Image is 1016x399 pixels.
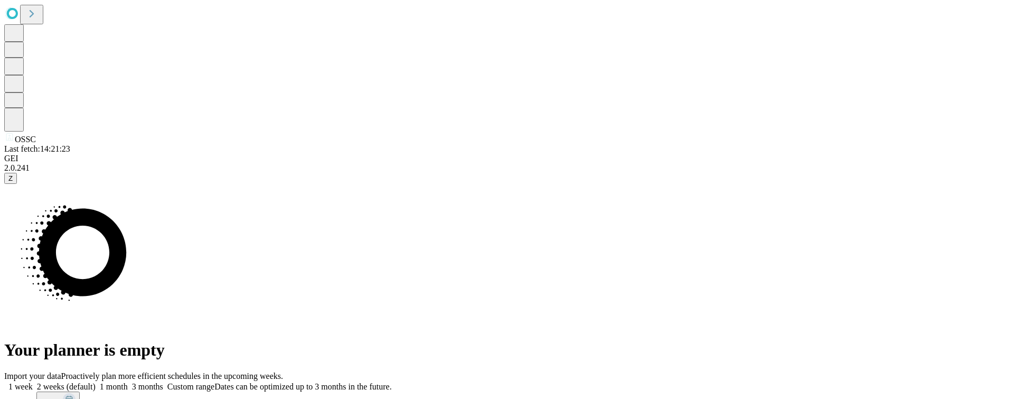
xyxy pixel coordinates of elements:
span: Dates can be optimized up to 3 months in the future. [214,382,391,391]
span: 2 weeks (default) [37,382,96,391]
span: Import your data [4,372,61,381]
span: 3 months [132,382,163,391]
span: Last fetch: 14:21:23 [4,144,70,153]
span: 1 week [8,382,33,391]
div: GEI [4,154,1012,163]
span: OSSC [15,135,36,144]
span: 1 month [100,382,128,391]
h1: Your planner is empty [4,340,1012,360]
div: 2.0.241 [4,163,1012,173]
span: Custom range [167,382,214,391]
span: Proactively plan more efficient schedules in the upcoming weeks. [61,372,283,381]
button: Z [4,173,17,184]
span: Z [8,174,13,182]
